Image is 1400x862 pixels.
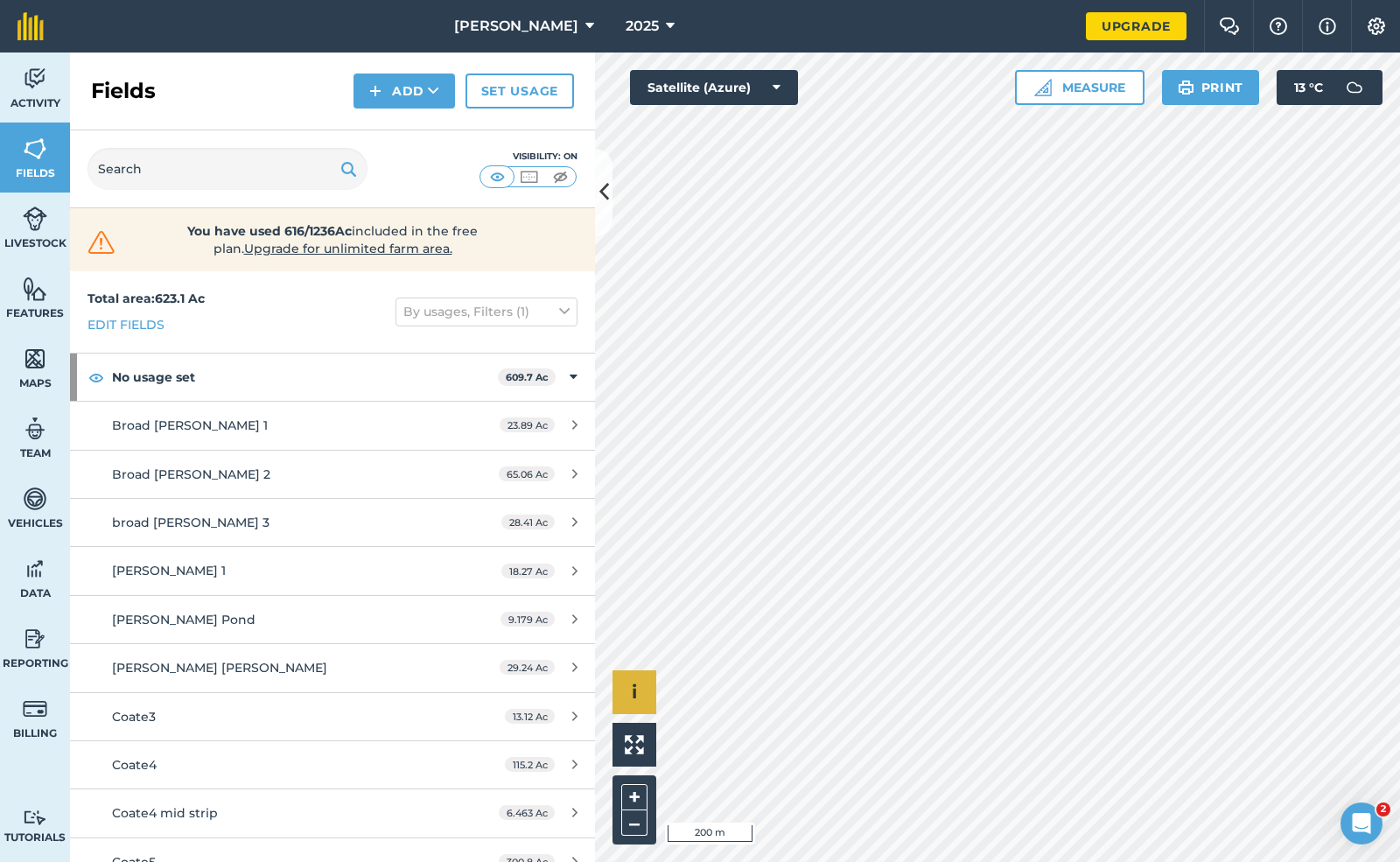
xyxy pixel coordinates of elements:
[23,136,47,162] img: svg+xml;base64,PHN2ZyB4bWxucz0iaHR0cDovL3d3dy53My5vcmcvMjAwMC9zdmciIHdpZHRoPSI1NiIgaGVpZ2h0PSI2MC...
[506,371,549,383] strong: 609.7 Ac
[70,741,595,788] a: Coate4115.2 Ac
[1178,77,1194,98] img: svg+xml;base64,PHN2ZyB4bWxucz0iaHR0cDovL3d3dy53My5vcmcvMjAwMC9zdmciIHdpZHRoPSIxOSIgaGVpZ2h0PSIyNC...
[1277,70,1382,105] button: 13 °C
[112,709,156,725] span: Coate3
[87,315,164,334] a: Edit fields
[505,757,555,772] span: 115.2 Ac
[621,810,647,836] button: –
[112,757,157,773] span: Coate4
[70,596,595,643] a: [PERSON_NAME] Pond9.179 Ac
[1086,12,1186,40] a: Upgrade
[87,291,205,306] strong: Total area : 623.1 Ac
[70,644,595,691] a: [PERSON_NAME] [PERSON_NAME]29.24 Ac
[501,564,555,578] span: 18.27 Ac
[23,66,47,92] img: svg+xml;base64,PD94bWwgdmVyc2lvbj0iMS4wIiBlbmNvZGluZz0idXRmLTgiPz4KPCEtLSBHZW5lcmF0b3I6IEFkb2JlIE...
[499,805,555,820] span: 6.463 Ac
[486,168,508,186] img: svg+xml;base64,PHN2ZyB4bWxucz0iaHR0cDovL3d3dy53My5vcmcvMjAwMC9zdmciIHdpZHRoPSI1MCIgaGVpZ2h0PSI0MC...
[630,70,798,105] button: Satellite (Azure)
[112,417,268,433] span: Broad [PERSON_NAME] 1
[112,660,327,676] span: [PERSON_NAME] [PERSON_NAME]
[70,547,595,594] a: [PERSON_NAME] 118.27 Ac
[91,77,156,105] h2: Fields
[353,74,455,109] button: Add
[23,206,47,232] img: svg+xml;base64,PD94bWwgdmVyc2lvbj0iMS4wIiBlbmNvZGluZz0idXRmLTgiPz4KPCEtLSBHZW5lcmF0b3I6IEFkb2JlIE...
[499,466,555,481] span: 65.06 Ac
[112,354,498,401] strong: No usage set
[549,168,571,186] img: svg+xml;base64,PHN2ZyB4bWxucz0iaHR0cDovL3d3dy53My5vcmcvMjAwMC9zdmciIHdpZHRoPSI1MCIgaGVpZ2h0PSI0MC...
[23,276,47,302] img: svg+xml;base64,PHN2ZyB4bWxucz0iaHR0cDovL3d3dy53My5vcmcvMjAwMC9zdmciIHdpZHRoPSI1NiIgaGVpZ2h0PSI2MC...
[23,696,47,722] img: svg+xml;base64,PD94bWwgdmVyc2lvbj0iMS4wIiBlbmNvZGluZz0idXRmLTgiPz4KPCEtLSBHZW5lcmF0b3I6IEFkb2JlIE...
[465,74,574,109] a: Set usage
[1015,70,1144,105] button: Measure
[70,354,595,401] div: No usage set609.7 Ac
[23,556,47,582] img: svg+xml;base64,PD94bWwgdmVyc2lvbj0iMS4wIiBlbmNvZGluZz0idXRmLTgiPz4KPCEtLSBHZW5lcmF0b3I6IEFkb2JlIE...
[1366,18,1387,35] img: A cog icon
[112,466,270,482] span: Broad [PERSON_NAME] 2
[632,681,637,703] span: i
[1337,70,1372,105] img: svg+xml;base64,PD94bWwgdmVyc2lvbj0iMS4wIiBlbmNvZGluZz0idXRmLTgiPz4KPCEtLSBHZW5lcmF0b3I6IEFkb2JlIE...
[23,416,47,442] img: svg+xml;base64,PD94bWwgdmVyc2lvbj0iMS4wIiBlbmNvZGluZz0idXRmLTgiPz4KPCEtLSBHZW5lcmF0b3I6IEFkb2JlIE...
[112,612,255,627] span: [PERSON_NAME] Pond
[23,486,47,512] img: svg+xml;base64,PD94bWwgdmVyc2lvbj0iMS4wIiBlbmNvZGluZz0idXRmLTgiPz4KPCEtLSBHZW5lcmF0b3I6IEFkb2JlIE...
[70,499,595,546] a: broad [PERSON_NAME] 328.41 Ac
[146,222,519,257] span: included in the free plan .
[1376,802,1390,816] span: 2
[395,298,577,326] button: By usages, Filters (1)
[1162,70,1260,105] button: Print
[112,805,218,821] span: Coate4 mid strip
[84,222,581,257] a: You have used 616/1236Acincluded in the free plan.Upgrade for unlimited farm area.
[70,402,595,449] a: Broad [PERSON_NAME] 123.89 Ac
[70,789,595,837] a: Coate4 mid strip6.463 Ac
[1034,79,1052,96] img: Ruler icon
[625,735,644,754] img: Four arrows, one pointing top left, one top right, one bottom right and the last bottom left
[518,168,540,186] img: svg+xml;base64,PHN2ZyB4bWxucz0iaHR0cDovL3d3dy53My5vcmcvMjAwMC9zdmciIHdpZHRoPSI1MCIgaGVpZ2h0PSI0MC...
[1319,16,1336,37] img: svg+xml;base64,PHN2ZyB4bWxucz0iaHR0cDovL3d3dy53My5vcmcvMjAwMC9zdmciIHdpZHRoPSIxNyIgaGVpZ2h0PSIxNy...
[1340,802,1382,844] iframe: Intercom live chat
[500,660,555,675] span: 29.24 Ac
[23,626,47,652] img: svg+xml;base64,PD94bWwgdmVyc2lvbj0iMS4wIiBlbmNvZGluZz0idXRmLTgiPz4KPCEtLSBHZW5lcmF0b3I6IEFkb2JlIE...
[626,16,659,37] span: 2025
[1268,18,1289,35] img: A question mark icon
[501,515,555,529] span: 28.41 Ac
[23,809,47,826] img: svg+xml;base64,PD94bWwgdmVyc2lvbj0iMS4wIiBlbmNvZGluZz0idXRmLTgiPz4KPCEtLSBHZW5lcmF0b3I6IEFkb2JlIE...
[88,367,104,388] img: svg+xml;base64,PHN2ZyB4bWxucz0iaHR0cDovL3d3dy53My5vcmcvMjAwMC9zdmciIHdpZHRoPSIxOCIgaGVpZ2h0PSIyNC...
[87,148,367,190] input: Search
[454,16,578,37] span: [PERSON_NAME]
[505,709,555,724] span: 13.12 Ac
[244,241,452,256] span: Upgrade for unlimited farm area.
[23,346,47,372] img: svg+xml;base64,PHN2ZyB4bWxucz0iaHR0cDovL3d3dy53My5vcmcvMjAwMC9zdmciIHdpZHRoPSI1NiIgaGVpZ2h0PSI2MC...
[1294,70,1323,105] span: 13 ° C
[112,515,269,530] span: broad [PERSON_NAME] 3
[187,223,352,239] strong: You have used 616/1236Ac
[369,81,381,102] img: svg+xml;base64,PHN2ZyB4bWxucz0iaHR0cDovL3d3dy53My5vcmcvMjAwMC9zdmciIHdpZHRoPSIxNCIgaGVpZ2h0PSIyNC...
[500,417,555,432] span: 23.89 Ac
[17,12,44,40] img: fieldmargin Logo
[612,670,656,714] button: i
[70,451,595,498] a: Broad [PERSON_NAME] 265.06 Ac
[621,784,647,810] button: +
[70,693,595,740] a: Coate313.12 Ac
[112,563,226,578] span: [PERSON_NAME] 1
[479,150,577,164] div: Visibility: On
[500,612,555,627] span: 9.179 Ac
[84,229,119,256] img: svg+xml;base64,PHN2ZyB4bWxucz0iaHR0cDovL3d3dy53My5vcmcvMjAwMC9zdmciIHdpZHRoPSIzMiIgaGVpZ2h0PSIzMC...
[340,158,357,179] img: svg+xml;base64,PHN2ZyB4bWxucz0iaHR0cDovL3d3dy53My5vcmcvMjAwMC9zdmciIHdpZHRoPSIxOSIgaGVpZ2h0PSIyNC...
[1219,18,1240,35] img: Two speech bubbles overlapping with the left bubble in the forefront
